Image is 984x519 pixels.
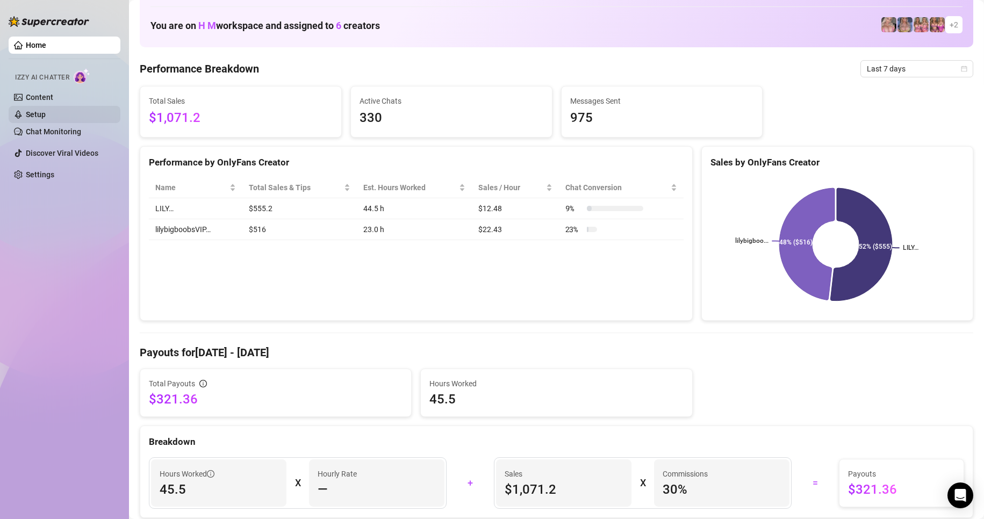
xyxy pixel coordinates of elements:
a: Chat Monitoring [26,127,81,136]
span: 45.5 [160,481,278,498]
span: Messages Sent [570,95,754,107]
td: 44.5 h [357,198,472,219]
span: Chat Conversion [565,182,669,193]
span: Name [155,182,227,193]
span: Active Chats [360,95,543,107]
a: Home [26,41,46,49]
span: Payouts [848,468,955,480]
span: 23 % [565,224,583,235]
img: AI Chatter [74,68,90,84]
span: $1,071.2 [505,481,623,498]
img: lilybigboobvip [881,17,896,32]
span: Hours Worked [160,468,214,480]
td: $516 [242,219,357,240]
div: X [640,474,645,492]
span: Sales / Hour [478,182,544,193]
span: $1,071.2 [149,108,333,128]
span: H M [198,20,216,31]
th: Name [149,177,242,198]
img: hotmomsvip [914,17,929,32]
td: lilybigboobsVIP… [149,219,242,240]
span: — [318,481,328,498]
th: Chat Conversion [559,177,684,198]
div: = [798,474,832,492]
text: lilybigboo... [735,237,768,245]
span: + 2 [950,19,958,31]
div: Open Intercom Messenger [947,482,973,508]
th: Sales / Hour [472,177,559,198]
span: $321.36 [149,391,403,408]
span: Total Sales & Tips [249,182,342,193]
div: Breakdown [149,435,964,449]
a: Settings [26,170,54,179]
td: 23.0 h [357,219,472,240]
span: $321.36 [848,481,955,498]
span: 330 [360,108,543,128]
h4: Payouts for [DATE] - [DATE] [140,345,973,360]
a: Discover Viral Videos [26,149,98,157]
span: Last 7 days [867,61,967,77]
div: + [453,474,487,492]
div: X [295,474,300,492]
h1: You are on workspace and assigned to creators [150,20,380,32]
span: 30 % [663,481,781,498]
span: Hours Worked [429,378,683,390]
a: Setup [26,110,46,119]
span: calendar [961,66,967,72]
article: Hourly Rate [318,468,357,480]
text: LILY… [903,244,918,252]
th: Total Sales & Tips [242,177,357,198]
a: Content [26,93,53,102]
span: Total Payouts [149,378,195,390]
img: logo-BBDzfeDw.svg [9,16,89,27]
div: Est. Hours Worked [363,182,457,193]
span: 45.5 [429,391,683,408]
span: Izzy AI Chatter [15,73,69,83]
span: Total Sales [149,95,333,107]
span: info-circle [199,380,207,387]
div: Performance by OnlyFans Creator [149,155,684,170]
span: 975 [570,108,754,128]
td: $22.43 [472,219,559,240]
td: $12.48 [472,198,559,219]
td: LILY… [149,198,242,219]
span: info-circle [207,470,214,478]
span: 9 % [565,203,583,214]
span: Sales [505,468,623,480]
td: $555.2 [242,198,357,219]
img: lilybigboobs [897,17,913,32]
img: hotmomlove [930,17,945,32]
div: Sales by OnlyFans Creator [710,155,964,170]
span: 6 [336,20,341,31]
article: Commissions [663,468,708,480]
h4: Performance Breakdown [140,61,259,76]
